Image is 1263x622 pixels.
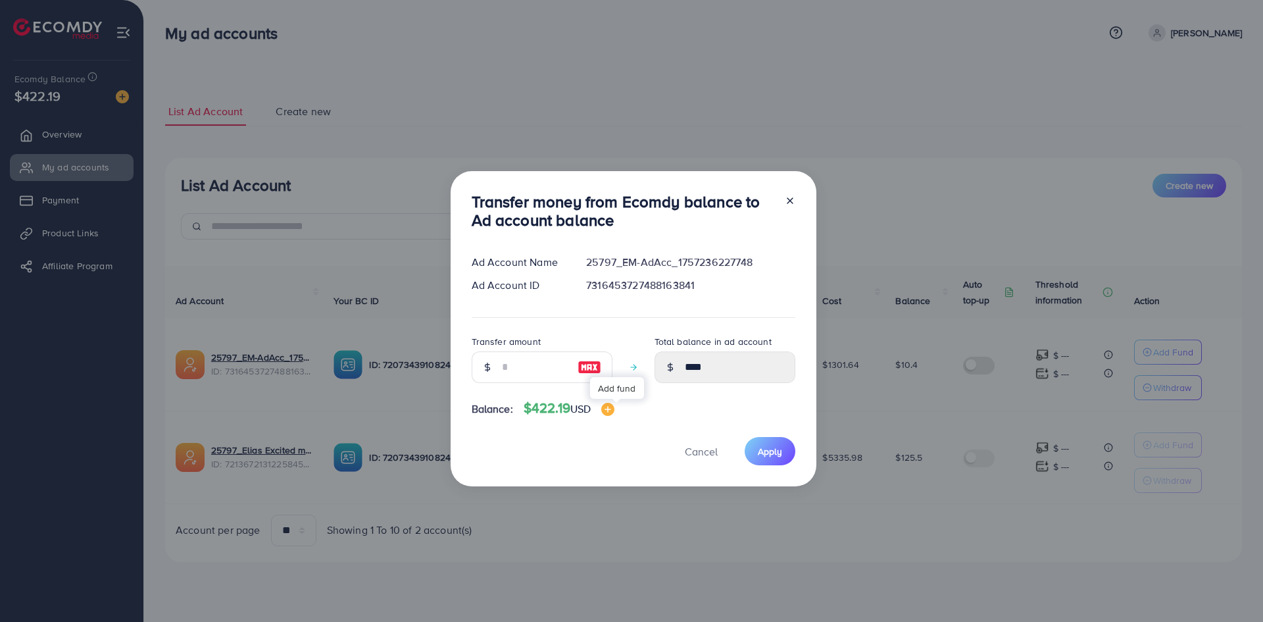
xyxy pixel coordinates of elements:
[524,400,615,417] h4: $422.19
[590,377,644,399] div: Add fund
[472,402,513,417] span: Balance:
[1207,563,1253,612] iframe: Chat
[461,278,576,293] div: Ad Account ID
[685,444,718,459] span: Cancel
[472,335,541,348] label: Transfer amount
[758,445,782,458] span: Apply
[570,402,591,416] span: USD
[472,192,774,230] h3: Transfer money from Ecomdy balance to Ad account balance
[601,403,614,416] img: image
[576,278,805,293] div: 7316453727488163841
[576,255,805,270] div: 25797_EM-AdAcc_1757236227748
[655,335,772,348] label: Total balance in ad account
[461,255,576,270] div: Ad Account Name
[745,437,795,465] button: Apply
[668,437,734,465] button: Cancel
[578,359,601,375] img: image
